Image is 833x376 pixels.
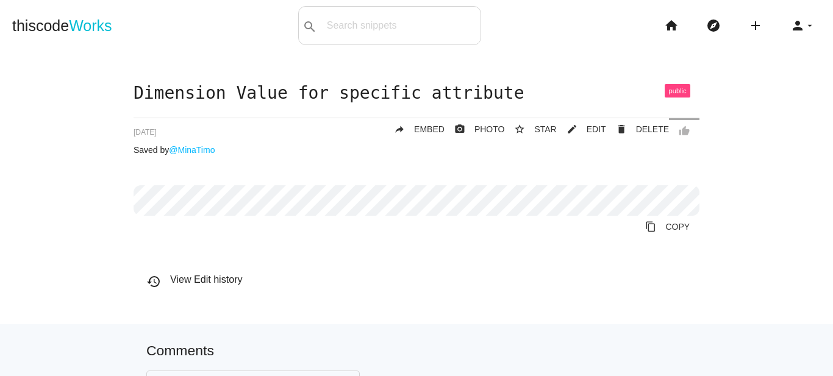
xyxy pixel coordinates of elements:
h6: View Edit history [146,274,699,285]
a: Copy to Clipboard [635,216,699,238]
i: mode_edit [567,118,577,140]
i: explore [706,6,721,45]
i: star_border [514,118,525,140]
span: PHOTO [474,124,505,134]
i: reply [394,118,405,140]
span: EMBED [414,124,445,134]
span: DELETE [636,124,669,134]
a: thiscodeWorks [12,6,112,45]
a: Delete Post [606,118,669,140]
p: Saved by [134,145,699,155]
i: history [146,274,161,289]
a: @MinaTimo [169,145,215,155]
span: EDIT [587,124,606,134]
a: mode_editEDIT [557,118,606,140]
i: delete [616,118,627,140]
button: search [299,7,321,44]
span: STAR [534,124,556,134]
input: Search snippets [321,13,481,38]
i: home [664,6,679,45]
h1: Dimension Value for specific attribute [134,84,699,103]
span: Works [69,17,112,34]
i: arrow_drop_down [805,6,815,45]
a: replyEMBED [384,118,445,140]
i: search [302,7,317,46]
span: [DATE] [134,128,157,137]
i: photo_camera [454,118,465,140]
a: photo_cameraPHOTO [445,118,505,140]
i: person [790,6,805,45]
i: content_copy [645,216,656,238]
h5: Comments [146,343,687,358]
i: add [748,6,763,45]
button: star_borderSTAR [504,118,556,140]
